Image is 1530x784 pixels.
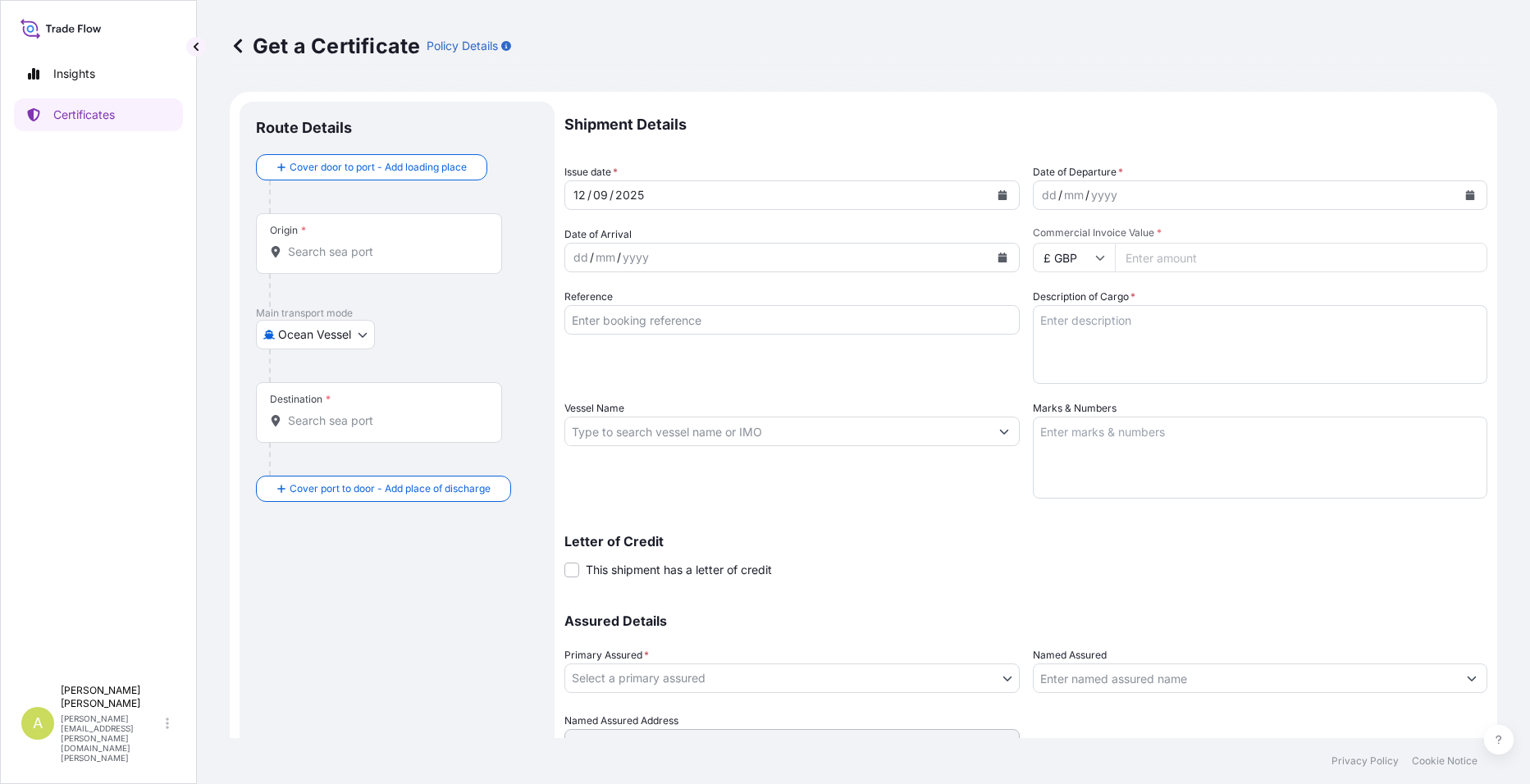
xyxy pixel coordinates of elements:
div: day, [572,248,590,267]
input: Enter booking reference [564,305,1020,335]
span: Date of Arrival [564,226,632,243]
div: year, [614,185,646,205]
span: Select a primary assured [572,670,706,686]
label: Vessel Name [564,400,624,417]
p: Route Details [256,118,352,138]
button: Select a primary assured [564,663,1020,693]
div: Destination [270,393,331,406]
span: This shipment has a letter of credit [586,562,772,578]
p: Main transport mode [256,307,538,320]
div: year, [1089,185,1119,205]
p: Shipment Details [564,102,1487,148]
button: Show suggestions [989,417,1019,446]
label: Named Assured Address [564,713,678,729]
p: Certificates [53,107,115,123]
div: Origin [270,224,306,237]
label: Named Assured [1033,647,1107,663]
a: Cookie Notice [1412,754,1477,768]
button: Cover door to port - Add loading place [256,154,487,180]
span: Cover door to port - Add loading place [290,159,467,175]
p: Get a Certificate [230,33,420,59]
input: Type to search vessel name or IMO [565,417,989,446]
span: A [33,715,43,732]
div: / [590,248,594,267]
span: Commercial Invoice Value [1033,226,1488,239]
input: Assured Name [1034,663,1458,693]
div: / [610,185,614,205]
button: Calendar [989,244,1016,271]
input: Destination [288,413,482,429]
a: Insights [14,57,183,90]
span: Cover port to door - Add place of discharge [290,481,491,497]
input: Enter amount [1115,243,1488,272]
input: Origin [288,244,482,260]
p: Policy Details [427,38,498,54]
p: Insights [53,66,95,82]
div: month, [1062,185,1085,205]
div: / [617,248,621,267]
div: day, [1040,185,1058,205]
button: Calendar [989,182,1016,208]
span: Primary Assured [564,647,649,663]
div: / [1085,185,1089,205]
div: month, [594,248,617,267]
label: Description of Cargo [1033,289,1135,305]
button: Cover port to door - Add place of discharge [256,476,511,502]
button: Show suggestions [1457,663,1487,693]
div: / [1058,185,1062,205]
p: Assured Details [564,614,1487,627]
span: Issue date [564,164,618,180]
a: Certificates [14,98,183,131]
label: Reference [564,289,613,305]
div: year, [621,248,651,267]
button: Select transport [256,320,375,349]
div: month, [591,185,610,205]
p: [PERSON_NAME][EMAIL_ADDRESS][PERSON_NAME][DOMAIN_NAME][PERSON_NAME] [61,713,162,763]
p: Letter of Credit [564,535,1487,548]
button: Calendar [1457,182,1483,208]
p: [PERSON_NAME] [PERSON_NAME] [61,684,162,710]
span: Ocean Vessel [278,326,351,343]
label: Marks & Numbers [1033,400,1117,417]
a: Privacy Policy [1331,754,1399,768]
span: Date of Departure [1033,164,1123,180]
div: day, [572,185,587,205]
div: / [587,185,591,205]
